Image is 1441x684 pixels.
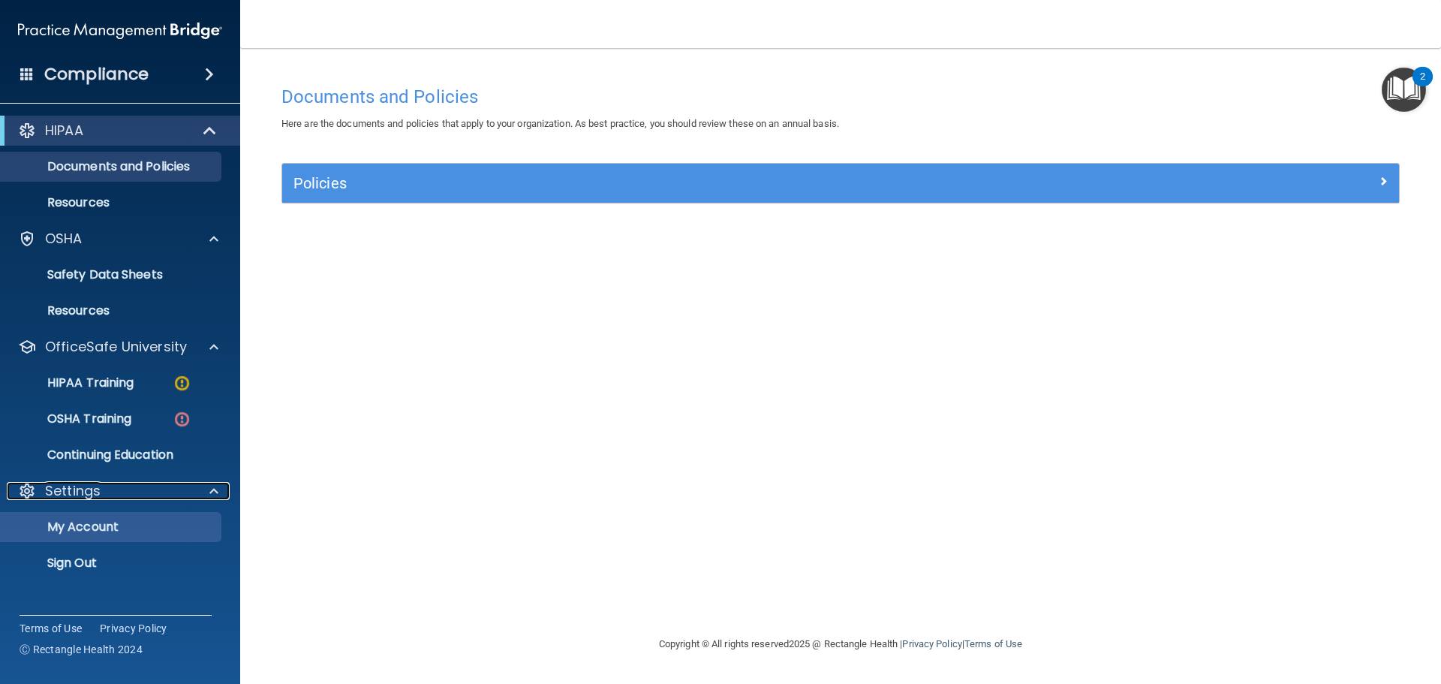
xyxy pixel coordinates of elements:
a: OfficeSafe University [18,338,218,356]
img: PMB logo [18,16,222,46]
h4: Compliance [44,64,149,85]
p: Sign Out [10,556,215,571]
p: Safety Data Sheets [10,267,215,282]
img: danger-circle.6113f641.png [173,410,191,429]
img: warning-circle.0cc9ac19.png [173,374,191,393]
a: HIPAA [18,122,218,140]
div: 2 [1420,77,1425,96]
h4: Documents and Policies [281,87,1400,107]
a: Terms of Use [964,638,1022,649]
p: HIPAA Training [10,375,134,390]
p: OfficeSafe University [45,338,187,356]
p: OSHA Training [10,411,131,426]
span: Here are the documents and policies that apply to your organization. As best practice, you should... [281,118,839,129]
p: Resources [10,195,215,210]
button: Open Resource Center, 2 new notifications [1382,68,1426,112]
p: My Account [10,520,215,535]
h5: Policies [293,175,1109,191]
p: Resources [10,303,215,318]
a: Terms of Use [20,621,82,636]
a: OSHA [18,230,218,248]
a: Privacy Policy [902,638,961,649]
p: Settings [45,482,101,500]
p: Documents and Policies [10,159,215,174]
p: HIPAA [45,122,83,140]
div: Copyright © All rights reserved 2025 @ Rectangle Health | | [567,620,1115,668]
span: Ⓒ Rectangle Health 2024 [20,642,143,657]
p: OSHA [45,230,83,248]
p: Continuing Education [10,447,215,463]
a: Settings [18,482,218,500]
a: Privacy Policy [100,621,167,636]
a: Policies [293,171,1388,195]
